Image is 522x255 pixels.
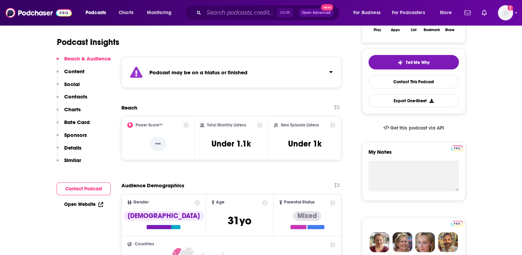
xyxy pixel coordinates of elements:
[445,28,454,32] div: Share
[64,144,81,151] p: Details
[64,93,87,100] p: Contacts
[370,232,390,252] img: Sydney Profile
[64,106,81,113] p: Charts
[57,144,81,157] button: Details
[451,145,463,151] img: Podchaser Pro
[397,60,403,65] img: tell me why sparkle
[81,7,115,18] button: open menu
[57,93,87,106] button: Contacts
[142,7,180,18] button: open menu
[64,55,111,62] p: Reach & Audience
[299,9,334,17] button: Open AdvancedNew
[288,139,322,149] h3: Under 1k
[207,123,246,127] h2: Total Monthly Listens
[293,211,321,221] div: Mixed
[321,4,333,11] span: New
[451,144,463,151] a: Pro website
[462,7,473,19] a: Show notifications dropdown
[438,232,458,252] img: Jon Profile
[451,221,463,226] img: Podchaser Pro
[149,69,247,76] strong: Podcast may be on a hiatus or finished
[348,7,389,18] button: open menu
[281,123,319,127] h2: New Episode Listens
[121,182,184,189] h2: Audience Demographics
[121,104,137,111] h2: Reach
[440,8,452,18] span: More
[211,139,251,149] h3: Under 1.1k
[368,55,459,69] button: tell me why sparkleTell Me Why
[479,7,490,19] a: Show notifications dropdown
[124,211,204,221] div: [DEMOGRAPHIC_DATA]
[64,157,81,163] p: Similar
[57,106,81,119] button: Charts
[368,75,459,88] a: Contact This Podcast
[6,6,72,19] img: Podchaser - Follow, Share and Rate Podcasts
[390,125,444,131] span: Get this podcast via API
[498,5,513,20] button: Show profile menu
[57,132,87,144] button: Sponsors
[136,123,162,127] h2: Power Score™
[57,182,111,195] button: Contact Podcast
[57,68,85,81] button: Content
[406,60,430,65] span: Tell Me Why
[114,7,138,18] a: Charts
[147,8,171,18] span: Monitoring
[353,8,381,18] span: For Business
[391,28,400,32] div: Apps
[64,81,80,87] p: Social
[121,57,342,88] section: Click to expand status details
[392,232,412,252] img: Barbara Profile
[435,7,460,18] button: open menu
[64,201,103,207] a: Open Website
[64,68,85,75] p: Content
[150,137,166,151] p: --
[277,8,293,17] span: Ctrl K
[374,28,381,32] div: Play
[57,119,90,132] button: Rate Card
[368,149,459,161] label: My Notes
[64,132,87,138] p: Sponsors
[302,11,331,15] span: Open Advanced
[411,28,416,32] div: List
[228,214,252,227] span: 31 yo
[415,232,435,252] img: Jules Profile
[451,220,463,226] a: Pro website
[284,200,315,205] span: Parental Status
[57,55,111,68] button: Reach & Audience
[57,157,81,170] button: Similar
[133,200,149,205] span: Gender
[204,7,277,18] input: Search podcasts, credits, & more...
[191,5,346,21] div: Search podcasts, credits, & more...
[423,28,440,32] div: Bookmark
[378,120,450,136] a: Get this podcast via API
[57,81,80,94] button: Social
[368,94,459,107] button: Export One-Sheet
[57,37,119,47] h1: Podcast Insights
[387,7,435,18] button: open menu
[119,8,134,18] span: Charts
[86,8,106,18] span: Podcasts
[216,200,225,205] span: Age
[392,8,425,18] span: For Podcasters
[508,5,513,11] svg: Add a profile image
[64,119,90,125] p: Rate Card
[498,5,513,20] img: User Profile
[135,242,154,246] span: Countries
[498,5,513,20] span: Logged in as BenLaurro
